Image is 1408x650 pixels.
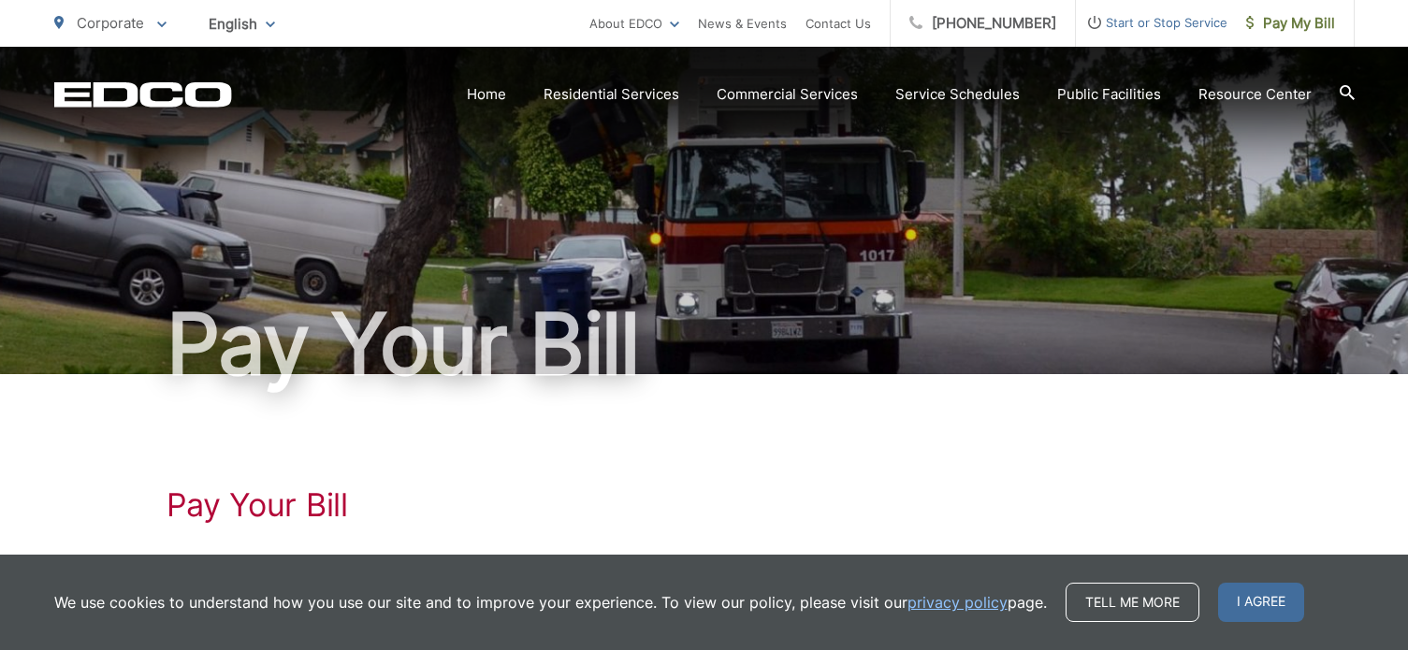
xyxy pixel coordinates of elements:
[1057,83,1161,106] a: Public Facilities
[1198,83,1312,106] a: Resource Center
[467,83,506,106] a: Home
[195,7,289,40] span: English
[167,552,1242,574] p: to View, Pay, and Manage Your Bill Online
[167,486,1242,524] h1: Pay Your Bill
[54,297,1355,391] h1: Pay Your Bill
[589,12,679,35] a: About EDCO
[54,81,232,108] a: EDCD logo. Return to the homepage.
[77,14,144,32] span: Corporate
[895,83,1020,106] a: Service Schedules
[1066,583,1199,622] a: Tell me more
[907,591,1008,614] a: privacy policy
[54,591,1047,614] p: We use cookies to understand how you use our site and to improve your experience. To view our pol...
[806,12,871,35] a: Contact Us
[1246,12,1335,35] span: Pay My Bill
[698,12,787,35] a: News & Events
[167,552,236,574] a: Click Here
[1218,583,1304,622] span: I agree
[544,83,679,106] a: Residential Services
[717,83,858,106] a: Commercial Services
